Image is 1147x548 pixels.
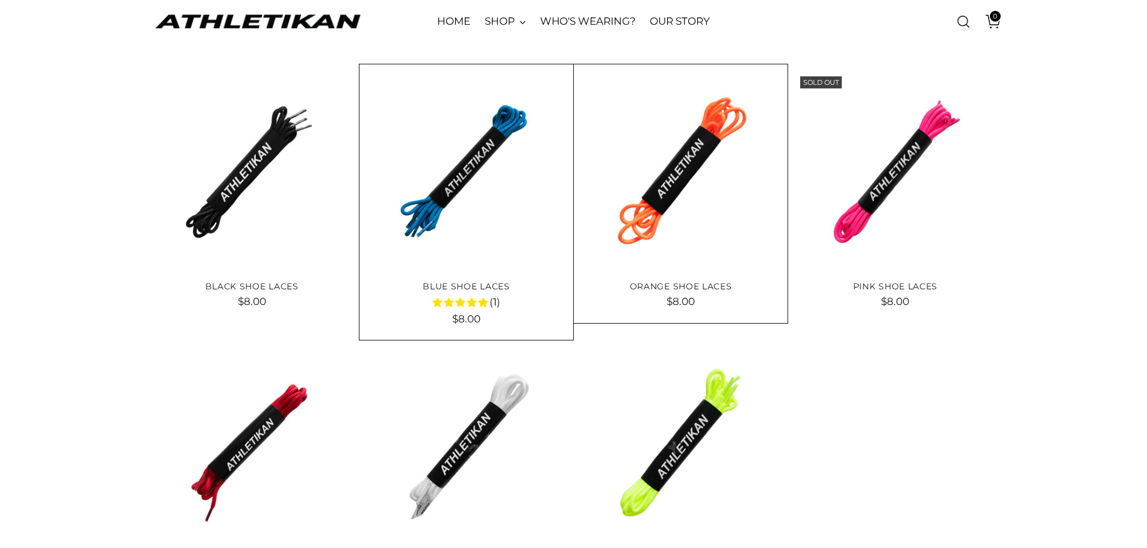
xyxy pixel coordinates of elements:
[581,72,780,271] a: Orange Shoe Laces
[990,11,1001,22] span: 0
[795,72,995,271] a: Pink Shoe Laces
[951,10,975,34] a: Open search modal
[667,295,695,307] span: $8.00
[367,72,566,271] a: Blue Shoe Laces
[881,295,909,307] span: $8.00
[540,8,636,35] a: WHO'S WEARING?
[238,295,266,307] span: $8.00
[152,72,352,271] img: round black shoelaces on a white background
[581,347,780,546] img: neon yellow shoelaces product shot
[490,295,500,310] span: (1)
[437,8,470,35] a: HOME
[152,72,352,271] a: Black Shoe Laces
[152,347,352,546] a: Red Shoe Laces
[205,281,299,292] a: Black Shoe Laces
[485,8,526,35] a: SHOP
[367,72,566,271] img: round blue shoe laces in paper wrap
[152,12,363,31] a: ATHLETIKAN
[650,8,709,35] a: OUR STORY
[581,72,780,271] img: orange shoe laces on a bright white background
[367,294,566,310] div: 5.0 rating (1 votes)
[630,281,732,292] a: Orange Shoe Laces
[853,281,937,292] a: Pink Shoe Laces
[367,347,566,546] a: White Shoe Laces
[795,72,995,271] img: pink shoelaces set against a bright white background
[581,347,780,546] a: Yellow Shoe Laces
[367,347,566,546] img: plain white shoelaces photographed on white background
[452,313,480,325] span: $8.00
[423,281,509,292] a: Blue Shoe Laces
[152,347,352,546] img: a bundle of red shoe laces on white background
[977,10,1001,34] a: Open cart modal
